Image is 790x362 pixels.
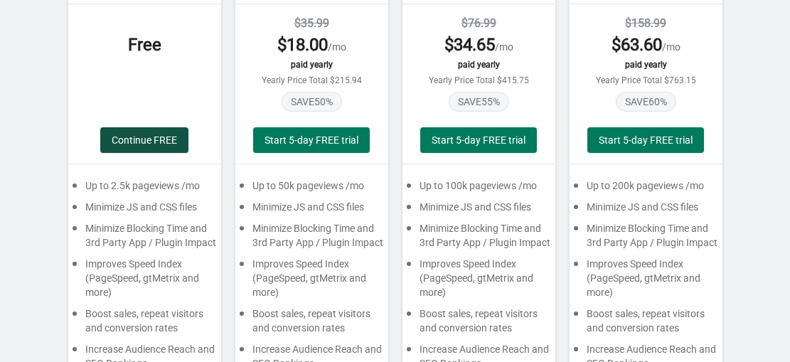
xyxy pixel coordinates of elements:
[68,307,221,342] div: Boost sales, repeat visitors and conversion rates
[616,92,676,112] span: SAVE 60 %
[250,33,374,56] div: /mo
[417,15,541,32] div: $76.99
[253,127,370,153] button: Start 5-day FREE trial
[599,134,693,146] span: Start 5-day FREE trial
[584,33,708,56] div: /mo
[235,179,388,200] div: Up to 50k pageviews /mo
[100,127,188,153] button: Continue FREE
[112,134,177,146] span: Continue FREE
[444,35,495,55] span: $ 34.65
[250,15,374,32] div: $35.99
[570,257,722,307] div: Improves Speed Index (PageSpeed, gtMetrix and more)
[68,200,221,221] div: Minimize JS and CSS files
[402,307,555,342] div: Boost sales, repeat visitors and conversion rates
[432,134,525,146] span: Start 5-day FREE trial
[402,200,555,221] div: Minimize JS and CSS files
[235,200,388,221] div: Minimize JS and CSS files
[417,33,541,56] div: /mo
[612,35,662,55] span: $ 63.60
[250,60,374,70] div: paid yearly
[402,221,555,257] div: Minimize Blocking Time and 3rd Party App / Plugin Impact
[235,221,388,257] div: Minimize Blocking Time and 3rd Party App / Plugin Impact
[250,75,374,85] div: Yearly Price Total $215.94
[570,200,722,221] div: Minimize JS and CSS files
[68,221,221,257] div: Minimize Blocking Time and 3rd Party App / Plugin Impact
[402,257,555,307] div: Improves Speed Index (PageSpeed, gtMetrix and more)
[587,127,704,153] button: Start 5-day FREE trial
[570,307,722,342] div: Boost sales, repeat visitors and conversion rates
[128,35,161,55] span: Free
[265,134,358,146] span: Start 5-day FREE trial
[449,92,509,112] span: SAVE 55 %
[235,257,388,307] div: Improves Speed Index (PageSpeed, gtMetrix and more)
[570,179,722,200] div: Up to 200k pageviews /mo
[402,179,555,200] div: Up to 100k pageviews /mo
[235,307,388,342] div: Boost sales, repeat visitors and conversion rates
[584,15,708,32] div: $158.99
[570,221,722,257] div: Minimize Blocking Time and 3rd Party App / Plugin Impact
[584,60,708,70] div: paid yearly
[277,35,328,55] span: $ 18.00
[282,92,342,112] span: SAVE 50 %
[68,179,221,200] div: Up to 2.5k pageviews /mo
[417,60,541,70] div: paid yearly
[584,75,708,85] div: Yearly Price Total $763.15
[68,257,221,307] div: Improves Speed Index (PageSpeed, gtMetrix and more)
[420,127,537,153] button: Start 5-day FREE trial
[417,75,541,85] div: Yearly Price Total $415.75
